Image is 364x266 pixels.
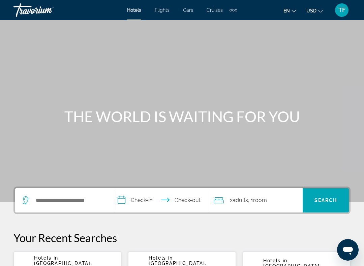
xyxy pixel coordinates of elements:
input: Search hotel destination [35,195,104,205]
button: Change language [283,6,296,15]
a: Hotels [127,7,141,13]
button: Search [303,188,349,212]
span: Adults [233,197,248,203]
a: Travorium [13,1,81,19]
h1: THE WORLD IS WAITING FOR YOU [56,108,308,125]
button: User Menu [333,3,351,17]
span: Hotels in [34,255,58,261]
p: Your Recent Searches [13,231,351,244]
div: Search widget [15,188,349,212]
button: Change currency [306,6,323,15]
span: Hotels in [263,258,287,263]
a: Cars [183,7,193,13]
button: Extra navigation items [230,5,237,15]
a: Flights [155,7,170,13]
span: , 1 [248,196,267,205]
span: USD [306,8,316,13]
a: Cruises [207,7,223,13]
span: Hotels in [149,255,173,261]
span: 2 [230,196,248,205]
span: en [283,8,290,13]
span: TF [338,7,345,13]
span: Room [253,197,267,203]
iframe: Button to launch messaging window [337,239,359,261]
span: Search [314,198,337,203]
button: Travelers: 2 adults, 0 children [210,188,303,212]
button: Select check in and out date [114,188,210,212]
